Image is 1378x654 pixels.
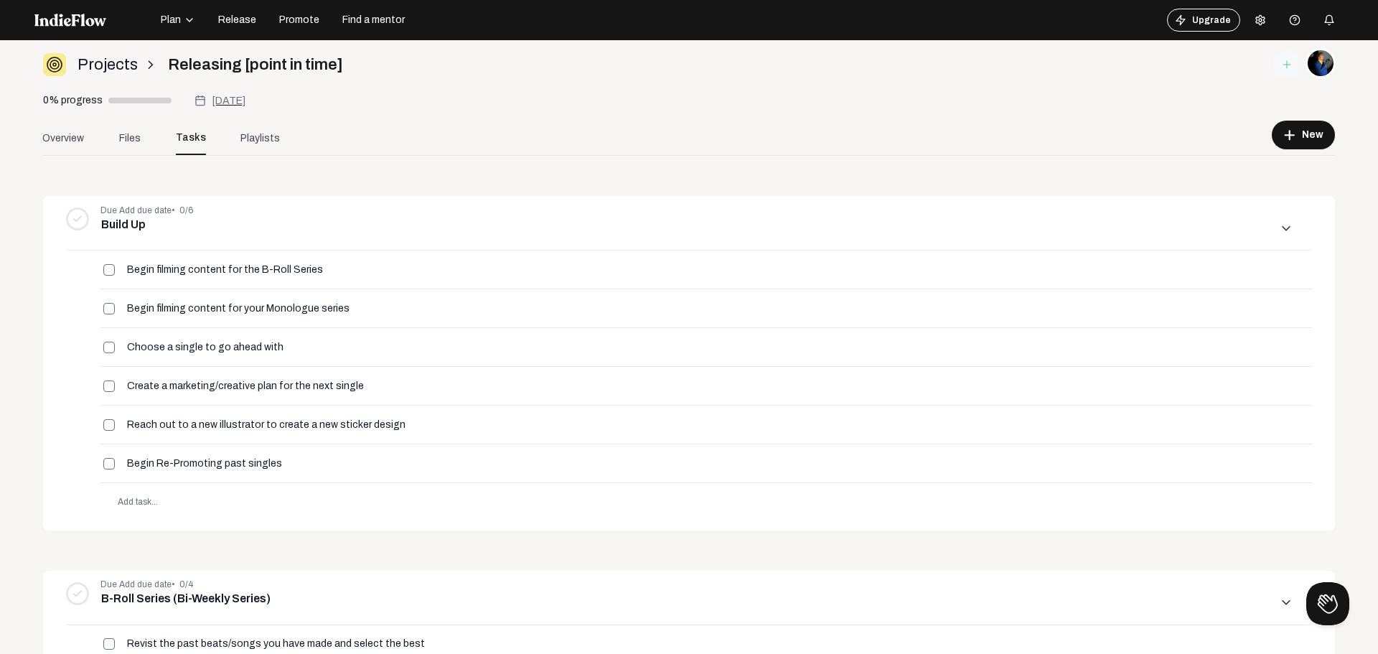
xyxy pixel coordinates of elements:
span: • 0/4 [172,579,193,589]
a: Tasks [159,121,223,155]
span: Overview [42,131,84,146]
span: Promote [279,13,319,27]
input: write a task name [126,380,431,392]
span: • 0/6 [172,205,193,215]
mat-expansion-panel-header: Due Add due date• 0/4 [66,579,1312,625]
span: New [1302,128,1323,142]
a: Playlists [223,121,297,155]
button: Promote [271,9,328,32]
mat-icon: add [1283,129,1296,141]
span: Plan [161,13,181,27]
button: New [1272,121,1335,149]
span: Tasks [176,121,206,155]
button: Plan [152,9,204,32]
div: 0% progress [43,93,103,108]
div: Due Add due date• 0/6 [66,251,1312,522]
input: write a task name [126,263,379,276]
span: Due Add due date [100,579,172,589]
span: Due Add due date [100,205,172,215]
button: Find a mentor [334,9,413,32]
mat-icon: arrow_downward_ios [1278,595,1295,608]
a: Files [101,121,159,155]
button: [DATE] [194,92,245,109]
span: [DATE] [212,95,245,106]
span: Add task... [118,497,158,507]
input: write a task name [126,302,402,314]
span: Find a mentor [342,13,405,27]
span: Release [218,13,256,27]
img: indieflow-logo-white.svg [34,14,106,27]
mat-expansion-panel-header: Due Add due date• 0/6 [66,205,1312,251]
input: write a task name [126,419,482,431]
span: Projects [78,53,138,77]
input: write a task name [126,457,310,470]
a: Overview [25,121,101,155]
input: write a task name [126,637,482,650]
button: Release [210,9,265,32]
input: write a task name [126,341,316,353]
img: thumb_ab6761610000e5eb185a47e9a6f02e25e2c450ad.jpeg [1307,49,1334,78]
iframe: Toggle Customer Support [1306,582,1349,625]
button: Upgrade [1167,9,1240,32]
span: Playlists [240,131,280,146]
mat-icon: arrow_forward_ios [144,58,156,71]
mat-icon: arrow_downward_ios [1278,221,1295,234]
span: Files [119,131,141,146]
